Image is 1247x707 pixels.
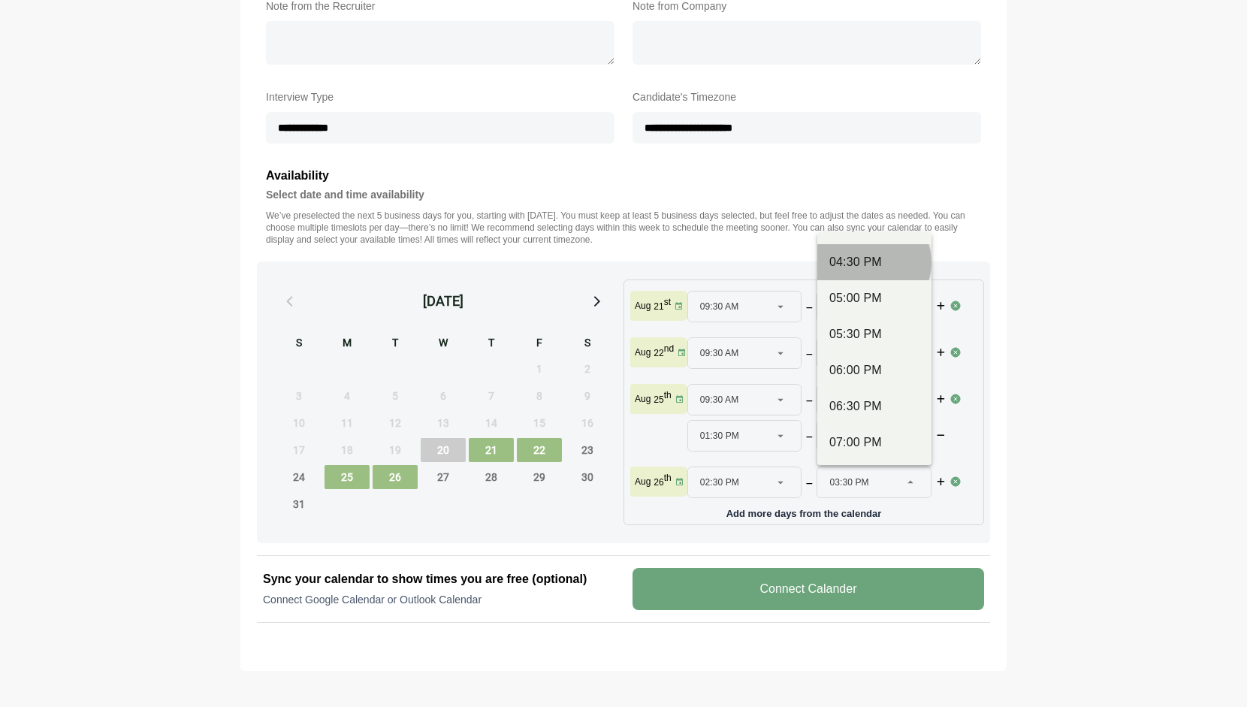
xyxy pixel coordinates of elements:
span: Tuesday, August 5, 2025 [373,384,418,408]
span: Sunday, August 17, 2025 [276,438,322,462]
h4: Select date and time availability [266,186,981,204]
span: Sunday, August 31, 2025 [276,492,322,516]
span: Thursday, August 21, 2025 [469,438,514,462]
span: Friday, August 1, 2025 [517,357,562,381]
span: Friday, August 8, 2025 [517,384,562,408]
h2: Sync your calendar to show times you are free (optional) [263,570,614,588]
sup: th [664,473,672,483]
span: Monday, August 18, 2025 [325,438,370,462]
p: Aug [635,393,651,405]
span: Thursday, August 28, 2025 [469,465,514,489]
label: Interview Type [266,88,614,106]
span: Saturday, August 2, 2025 [565,357,610,381]
span: Thursday, August 14, 2025 [469,411,514,435]
p: Connect Google Calendar or Outlook Calendar [263,592,614,607]
span: Saturday, August 23, 2025 [565,438,610,462]
p: Add more days from the calendar [630,503,977,518]
span: Sunday, August 24, 2025 [276,465,322,489]
span: 03:30 PM [829,467,868,497]
span: Tuesday, August 19, 2025 [373,438,418,462]
label: Candidate's Timezone [633,88,981,106]
strong: 22 [654,348,663,358]
span: 09:30 AM [700,338,739,368]
div: 07:00 PM [829,434,919,452]
p: Aug [635,300,651,312]
strong: 21 [654,301,663,312]
span: Wednesday, August 20, 2025 [421,438,466,462]
div: W [421,334,466,354]
span: Monday, August 11, 2025 [325,411,370,435]
div: S [276,334,322,354]
div: 06:30 PM [829,397,919,415]
p: Aug [635,346,651,358]
sup: nd [664,343,674,354]
span: Wednesday, August 6, 2025 [421,384,466,408]
div: T [469,334,514,354]
div: 04:30 PM [829,253,919,271]
span: Tuesday, August 12, 2025 [373,411,418,435]
span: Sunday, August 10, 2025 [276,411,322,435]
v-button: Connect Calander [633,568,984,610]
div: 05:30 PM [829,325,919,343]
div: T [373,334,418,354]
span: Saturday, August 30, 2025 [565,465,610,489]
span: 01:30 PM [700,421,739,451]
span: Monday, August 4, 2025 [325,384,370,408]
span: Thursday, August 7, 2025 [469,384,514,408]
span: Friday, August 22, 2025 [517,438,562,462]
div: 06:00 PM [829,361,919,379]
span: 09:30 AM [700,385,739,415]
span: Wednesday, August 13, 2025 [421,411,466,435]
p: Aug [635,476,651,488]
span: 02:30 PM [700,467,739,497]
span: Saturday, August 16, 2025 [565,411,610,435]
span: Sunday, August 3, 2025 [276,384,322,408]
span: Saturday, August 9, 2025 [565,384,610,408]
strong: 25 [654,394,663,405]
div: S [565,334,610,354]
div: F [517,334,562,354]
span: Tuesday, August 26, 2025 [373,465,418,489]
div: M [325,334,370,354]
p: We’ve preselected the next 5 business days for you, starting with [DATE]. You must keep at least ... [266,210,981,246]
sup: st [664,297,671,307]
div: [DATE] [423,291,463,312]
span: 09:30 AM [700,292,739,322]
sup: th [664,390,672,400]
span: Wednesday, August 27, 2025 [421,465,466,489]
div: 05:00 PM [829,289,919,307]
span: Monday, August 25, 2025 [325,465,370,489]
span: Friday, August 15, 2025 [517,411,562,435]
h3: Availability [266,166,981,186]
strong: 26 [654,477,663,488]
span: Friday, August 29, 2025 [517,465,562,489]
